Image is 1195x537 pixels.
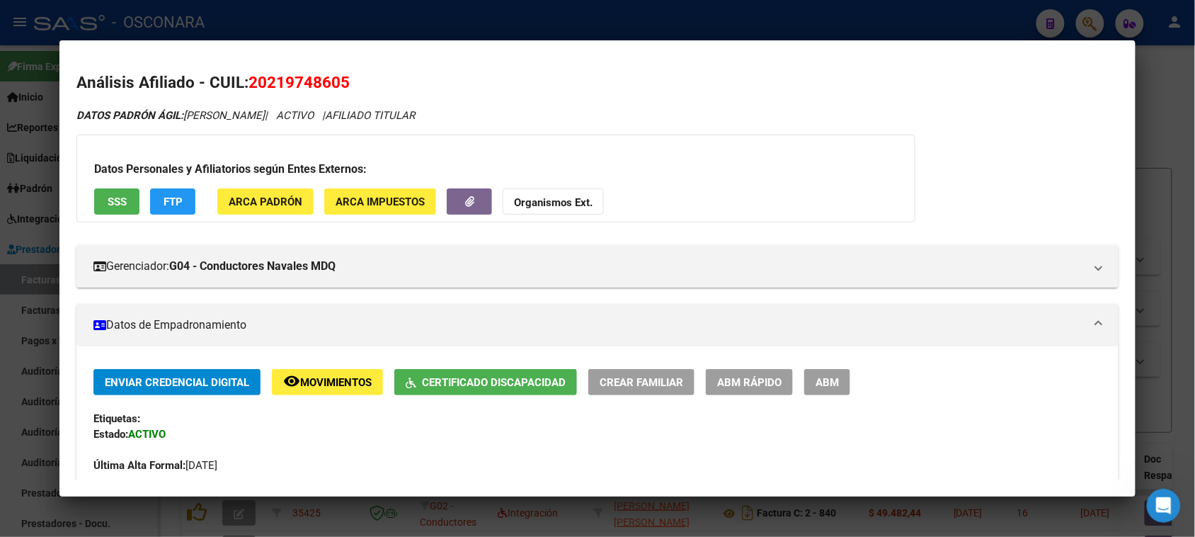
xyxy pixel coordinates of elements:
button: Certificado Discapacidad [394,369,577,395]
button: ABM [804,369,850,395]
span: ARCA Padrón [229,196,302,208]
mat-expansion-panel-header: Gerenciador:G04 - Conductores Navales MDQ [76,245,1118,288]
h2: Análisis Afiliado - CUIL: [76,71,1118,95]
button: Crear Familiar [588,369,694,395]
i: | ACTIVO | [76,109,415,122]
strong: Etiquetas: [93,412,140,425]
span: Movimientos [300,376,372,389]
span: Crear Familiar [600,376,683,389]
iframe: Intercom live chat [1147,489,1181,523]
span: Enviar Credencial Digital [105,376,249,389]
button: Organismos Ext. [503,188,604,215]
strong: G04 - Conductores Navales MDQ [169,258,336,275]
span: [PERSON_NAME] [76,109,265,122]
span: Certificado Discapacidad [422,376,566,389]
span: 20219748605 [248,73,350,91]
button: Movimientos [272,369,383,395]
span: [DATE] [93,459,217,472]
mat-expansion-panel-header: Datos de Empadronamiento [76,304,1118,346]
span: AFILIADO TITULAR [325,109,415,122]
span: ABM Rápido [717,376,782,389]
button: Enviar Credencial Digital [93,369,261,395]
strong: Organismos Ext. [514,196,593,209]
span: ABM [816,376,839,389]
strong: Estado: [93,428,128,441]
strong: Última Alta Formal: [93,459,185,472]
mat-panel-title: Datos de Empadronamiento [93,317,1084,334]
strong: ACTIVO [128,428,166,441]
span: SSS [108,196,127,208]
button: ARCA Impuestos [324,188,436,215]
h3: Datos Personales y Afiliatorios según Entes Externos: [94,161,898,178]
button: ABM Rápido [706,369,793,395]
span: FTP [164,196,183,208]
mat-panel-title: Gerenciador: [93,258,1084,275]
span: ARCA Impuestos [336,196,425,208]
button: ARCA Padrón [217,188,314,215]
mat-icon: remove_red_eye [283,373,300,390]
strong: DATOS PADRÓN ÁGIL: [76,109,183,122]
button: SSS [94,188,139,215]
button: FTP [150,188,195,215]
